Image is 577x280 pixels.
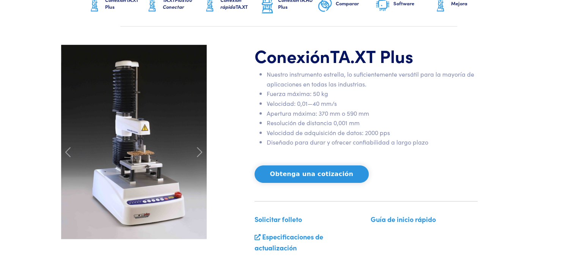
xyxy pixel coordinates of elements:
font: Guía de inicio rápido [371,214,436,224]
font: Diseñado para durar y ofrecer confiabilidad a largo plazo [267,138,428,146]
button: Obtenga una cotización [255,165,369,183]
font: Nuestro instrumento estrella, lo suficientemente versátil para la mayoría de aplicaciones en toda... [267,70,474,88]
font: Conexión [255,43,330,68]
font: Solicitar folleto [255,214,302,224]
font: Obtenga una cotización [270,170,354,178]
font: Resolución de distancia 0,001 mm [267,118,360,127]
font: TA.XT Plus [330,43,413,68]
a: Especificaciones de actualización [255,232,323,253]
font: TA.XT [236,3,248,10]
font: Velocidad: 0,01—40 mm/s [267,99,337,107]
font: Fuerza máxima: 50 kg [267,89,328,98]
font: Apertura máxima: 370 mm o 590 mm [267,109,369,117]
font: Velocidad de adquisición de datos: 2000 pps [267,128,390,137]
img: carousel-ta-xt-plus-cracker.jpg [61,45,207,239]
